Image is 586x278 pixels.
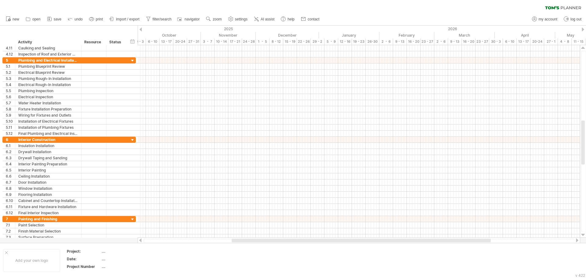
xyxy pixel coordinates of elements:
a: open [24,15,42,23]
div: 3 - 7 [201,38,215,45]
div: 26-30 [366,38,379,45]
div: 7.1 [6,222,15,228]
div: 5.8 [6,106,15,112]
div: 4.12 [6,51,15,57]
div: Plumbing Inspection [18,88,78,94]
div: Insulation Installation [18,143,78,149]
div: 5.10 [6,118,15,124]
div: 6.11 [6,204,15,210]
div: 5.4 [6,82,15,88]
div: Project Number [67,264,100,269]
div: Fixture and Hardware Installation [18,204,78,210]
span: settings [235,17,248,21]
span: my account [539,17,557,21]
div: Fixture Installation Preparation [18,106,78,112]
div: March 2026 [434,32,495,38]
div: Surface Preparation [18,234,78,240]
div: 5.5 [6,88,15,94]
div: Date: [67,256,100,262]
div: 5.7 [6,100,15,106]
div: Add your own logo [3,249,60,272]
div: April 2026 [495,32,555,38]
div: Status [109,39,123,45]
div: Activity [18,39,78,45]
div: Plumbing Rough-In Installation [18,76,78,81]
div: Wiring for Fixtures and Outlets [18,112,78,118]
div: 6.2 [6,149,15,155]
a: filter/search [144,15,173,23]
div: 23 - 27 [421,38,434,45]
div: v 422 [575,273,585,278]
div: 5.3 [6,76,15,81]
div: 5 - 9 [324,38,338,45]
span: help [288,17,295,21]
div: 27 - 1 [544,38,558,45]
div: 6.1 [6,143,15,149]
div: 27 - 31 [187,38,201,45]
div: 11 - 15 [572,38,585,45]
span: save [54,17,61,21]
div: Electrical Blueprint Review [18,70,78,75]
div: Resource [84,39,103,45]
div: Interior Construction [18,137,78,143]
span: import / export [116,17,139,21]
div: 5.2 [6,70,15,75]
div: 5.1 [6,63,15,69]
div: 1 - 5 [256,38,269,45]
div: 9 - 13 [448,38,462,45]
div: Door Installation [18,179,78,185]
div: 16 - 20 [407,38,421,45]
div: 5 [6,57,15,63]
div: Ceiling Installation [18,173,78,179]
div: Drywall Taping and Sanding [18,155,78,161]
div: 5.9 [6,112,15,118]
div: 23 - 27 [476,38,489,45]
div: 6.6 [6,173,15,179]
div: 29 - 2 [311,38,324,45]
div: 17 - 21 [228,38,242,45]
div: 6 - 10 [503,38,517,45]
div: 2 - 6 [379,38,393,45]
span: contact [308,17,320,21]
a: print [88,15,105,23]
div: February 2026 [379,32,434,38]
div: 6.8 [6,186,15,191]
span: log out [570,17,581,21]
div: December 2025 [256,32,319,38]
div: 6.9 [6,192,15,197]
div: 16 - 20 [462,38,476,45]
div: 7.3 [6,234,15,240]
div: 22 - 26 [297,38,311,45]
div: Drywall Installation [18,149,78,155]
div: November 2025 [201,32,256,38]
div: 15 - 19 [283,38,297,45]
div: 6.12 [6,210,15,216]
div: 30 - 3 [489,38,503,45]
div: Inspection of Roof and Exterior Walls [18,51,78,57]
div: 13 - 17 [517,38,530,45]
div: Finish Material Selection [18,228,78,234]
div: Caulking and Sealing [18,45,78,51]
div: Window Installation [18,186,78,191]
div: 9 - 13 [393,38,407,45]
div: 13 - 17 [160,38,173,45]
div: 24 - 28 [242,38,256,45]
div: Interior Painting Preparation [18,161,78,167]
div: Paint Selection [18,222,78,228]
div: 10 - 14 [215,38,228,45]
span: new [13,17,19,21]
a: import / export [108,15,141,23]
span: print [96,17,103,21]
div: .... [102,264,153,269]
a: navigator [176,15,201,23]
a: help [279,15,296,23]
a: log out [562,15,583,23]
div: 2 - 6 [434,38,448,45]
div: January 2026 [319,32,379,38]
div: Electrical Inspection [18,94,78,100]
span: navigator [185,17,200,21]
a: settings [227,15,249,23]
div: Final Interior Inspection [18,210,78,216]
div: Interior Painting [18,167,78,173]
div: 12 - 16 [338,38,352,45]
